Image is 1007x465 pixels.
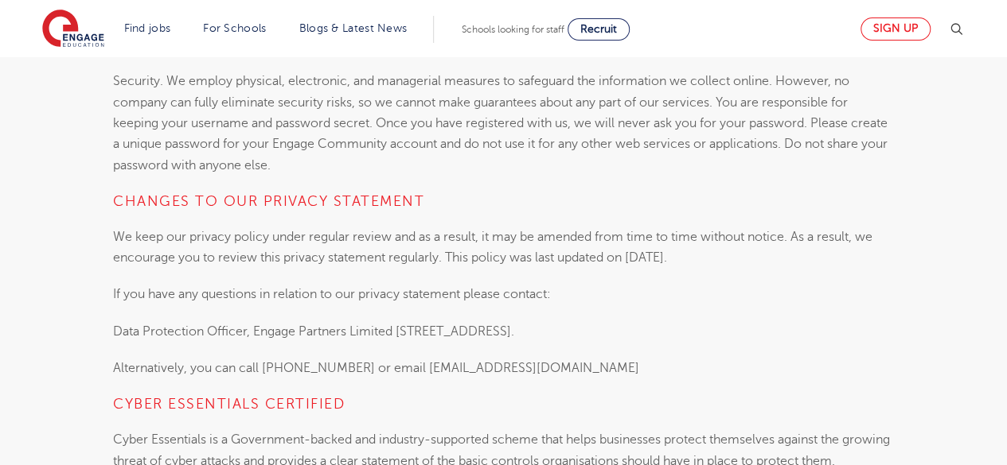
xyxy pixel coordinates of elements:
p: Security. We employ physical, electronic, and managerial measures to safeguard the information we... [113,71,894,175]
p: Data Protection Officer, Engage Partners Limited [STREET_ADDRESS]. [113,321,894,342]
a: Sign up [861,17,931,41]
p: We keep our privacy policy under regular review and as a result, it may be amended from time to t... [113,227,894,269]
a: Blogs & Latest News [299,22,408,34]
span: Schools looking for staff [462,24,564,35]
a: Find jobs [124,22,171,34]
p: If you have any questions in relation to our privacy statement please contact: [113,284,894,304]
a: Recruit [568,18,630,41]
img: Engage Education [42,10,104,49]
span: Recruit [580,23,617,35]
p: Alternatively, you can call [PHONE_NUMBER] or email [EMAIL_ADDRESS][DOMAIN_NAME] [113,358,894,378]
a: For Schools [203,22,266,34]
h4: CYBER ESSENTIALS CERTIFIED [113,394,894,413]
h4: CHANGES TO OUR PRIVACY STATEMENT [113,192,894,211]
